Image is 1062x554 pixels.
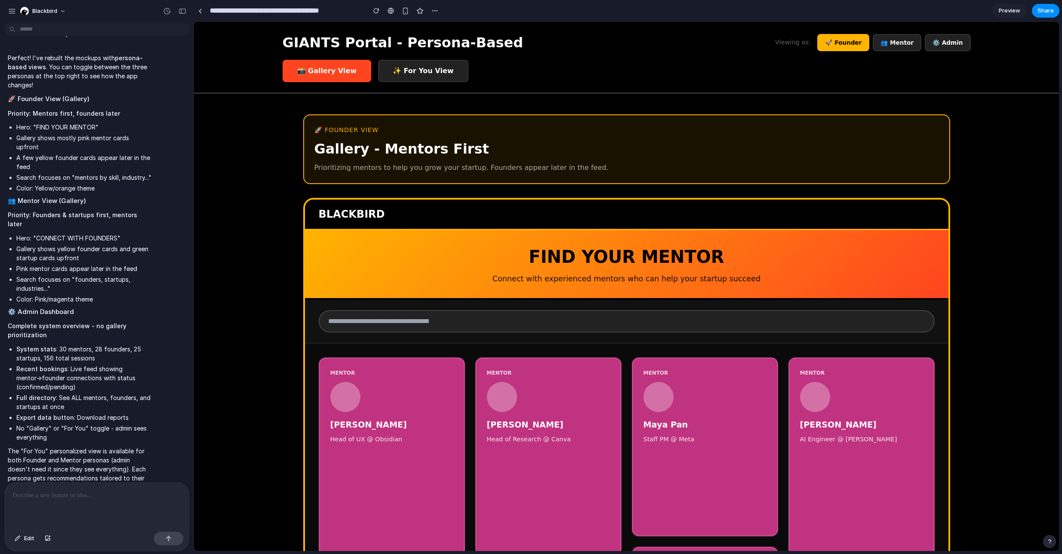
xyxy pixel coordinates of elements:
[1032,4,1059,18] button: Share
[1037,6,1054,15] span: Share
[8,196,151,206] h2: 👥 Mentor View (Gallery)
[136,413,259,422] div: Head of UX @ Obsidian
[120,141,745,151] p: Prioritizing mentors to help you grow your startup. Founders appear later in the feed.
[679,12,727,29] button: 👥 Mentor
[125,251,741,262] p: Connect with experienced mentors who can help your startup succeed
[184,38,274,60] button: ✨ For You View
[16,414,74,421] strong: Export data button
[125,185,741,200] div: BLACKBIRD
[606,413,729,422] div: AI Engineer @ [PERSON_NAME]
[293,397,416,409] div: [PERSON_NAME]
[293,413,416,422] div: Head of Research @ Canva
[16,244,151,262] li: Gallery shows yellow founder cards and green startup cards upfront
[16,424,151,442] li: No "Gallery" or "For You" toggle - admin sees everything
[8,110,120,117] strong: Priority: Mentors first, founders later
[8,54,143,71] strong: persona-based views
[120,117,745,137] h2: Gallery - Mentors First
[293,347,416,355] div: Mentor
[606,347,729,355] div: Mentor
[32,7,57,15] span: blackbird
[992,4,1027,18] a: Preview
[16,345,56,353] strong: System stats
[8,446,151,492] p: The "For You" personalized view is available for both Founder and Mentor personas (admin doesn't ...
[8,53,151,89] p: Perfect! I've rebuilt the mockups with . You can toggle between the three personas at the top rig...
[16,184,151,193] li: Color: Yellow/orange theme
[16,345,151,363] li: : 30 mentors, 28 founders, 25 startups, 156 total sessions
[8,94,151,104] h2: 🚀 Founder View (Gallery)
[10,532,39,545] button: Edit
[449,347,573,355] div: Mentor
[17,4,71,18] button: blackbird
[623,12,675,29] button: 🚀 Founder
[16,133,151,151] li: Gallery shows mostly pink mentor cards upfront
[89,10,329,31] h1: GIANTS Portal - Persona-Based
[16,264,151,273] li: Pink mentor cards appear later in the feed
[999,6,1020,15] span: Preview
[581,16,616,25] span: Viewing as:
[8,322,126,339] strong: Complete system overview - no gallery prioritization
[8,307,151,317] h2: ⚙️ Admin Dashboard
[16,393,151,411] li: : See ALL mentors, founders, and startups at once
[120,104,745,113] div: 🚀 Founder View
[16,153,151,171] li: A few yellow founder cards appear later in the feed
[8,211,137,228] strong: Priority: Founders & startups first, mentors later
[136,347,259,355] div: Mentor
[731,12,777,29] button: ⚙️ Admin
[606,397,729,409] div: [PERSON_NAME]
[125,222,741,248] h3: FIND YOUR MENTOR
[16,364,151,391] li: : Live feed showing mentor→founder connections with status (confirmed/pending)
[89,38,177,60] button: 📸 Gallery View
[16,173,151,182] li: Search focuses on "mentors by skill, industry..."
[16,123,151,132] li: Hero: "FIND YOUR MENTOR"
[449,413,573,422] div: Staff PM @ Meta
[16,394,56,401] strong: Full directory
[16,295,151,304] li: Color: Pink/magenta theme
[16,365,68,372] strong: Recent bookings
[449,397,573,409] div: Maya Pan
[16,275,151,293] li: Search focuses on "founders, startups, industries..."
[24,534,34,543] span: Edit
[16,234,151,243] li: Hero: "CONNECT WITH FOUNDERS"
[136,397,259,409] div: [PERSON_NAME]
[16,413,151,422] li: : Download reports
